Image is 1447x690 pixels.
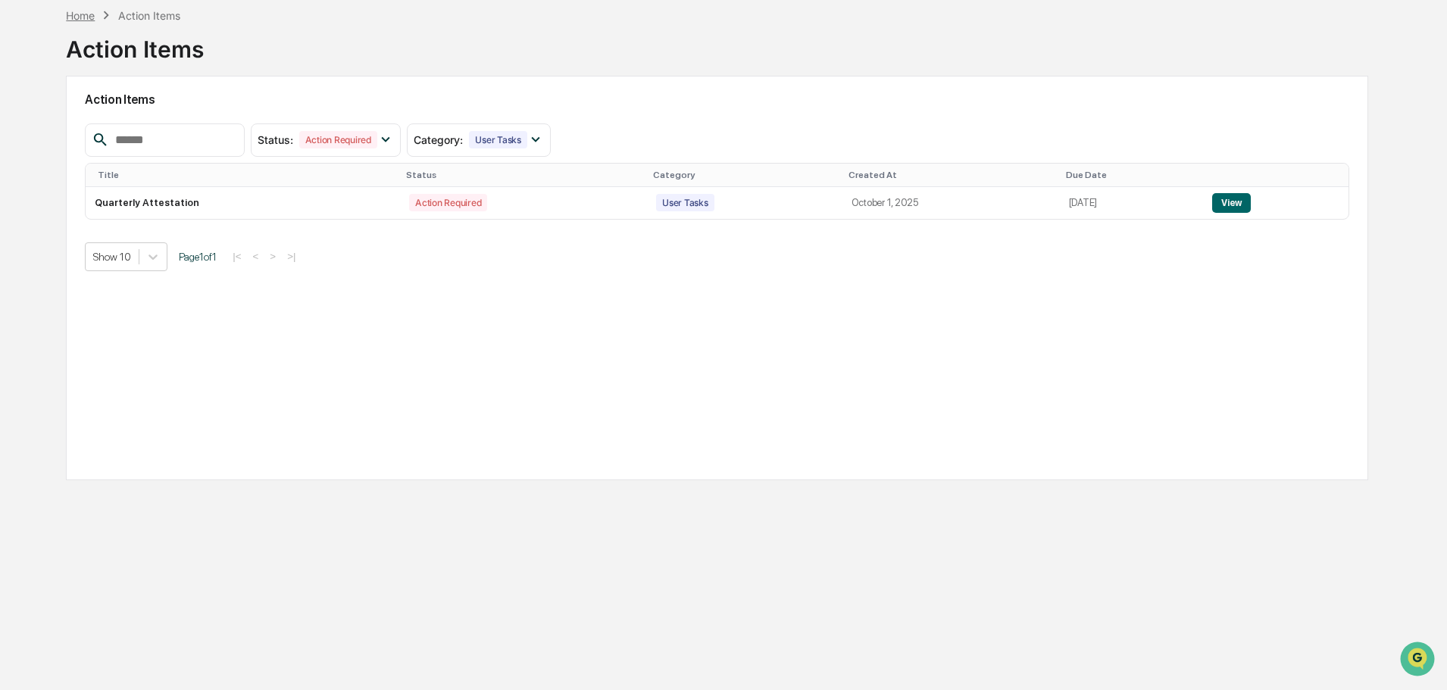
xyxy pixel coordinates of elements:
span: Preclearance [30,191,98,206]
span: Data Lookup [30,220,95,235]
div: Due Date [1066,170,1197,180]
a: Powered byPylon [107,256,183,268]
span: Page 1 of 1 [179,251,217,263]
span: Pylon [151,257,183,268]
button: |< [228,250,245,263]
span: Category : [414,133,463,146]
div: Action Required [409,194,487,211]
div: 🔎 [15,221,27,233]
div: Status [406,170,641,180]
button: >| [283,250,300,263]
div: Home [66,9,95,22]
a: 🔎Data Lookup [9,214,102,241]
div: User Tasks [469,131,527,148]
img: 1746055101610-c473b297-6a78-478c-a979-82029cc54cd1 [15,116,42,143]
button: < [248,250,264,263]
a: View [1212,197,1251,208]
div: 🗄️ [110,192,122,205]
div: Action Items [118,9,180,22]
span: Attestations [125,191,188,206]
p: How can we help? [15,32,276,56]
td: [DATE] [1060,187,1203,219]
div: Start new chat [52,116,248,131]
a: 🖐️Preclearance [9,185,104,212]
div: Action Items [66,23,204,63]
span: Status : [258,133,293,146]
div: User Tasks [656,194,714,211]
a: 🗄️Attestations [104,185,194,212]
div: Title [98,170,394,180]
iframe: Open customer support [1399,640,1439,681]
div: 🖐️ [15,192,27,205]
div: Category [653,170,836,180]
td: Quarterly Attestation [86,187,400,219]
div: Created At [849,170,1054,180]
button: > [265,250,280,263]
td: October 1, 2025 [842,187,1060,219]
button: View [1212,193,1251,213]
div: We're available if you need us! [52,131,192,143]
button: Start new chat [258,120,276,139]
div: Action Required [299,131,377,148]
h2: Action Items [85,92,1349,107]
